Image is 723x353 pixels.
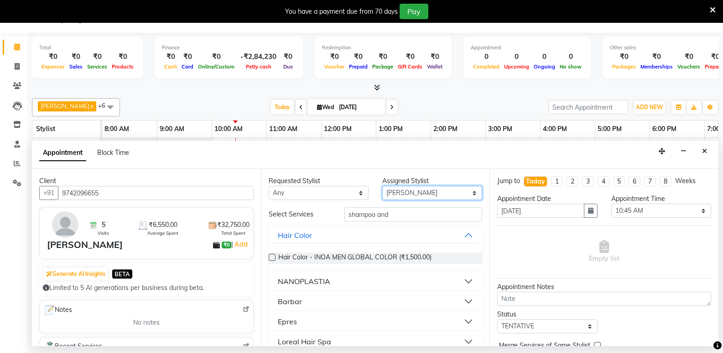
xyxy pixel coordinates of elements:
[395,63,425,70] span: Gift Cards
[39,186,58,200] button: +91
[613,176,625,187] li: 5
[272,227,479,243] button: Hair Color
[272,333,479,350] button: Loreal Hair Spa
[280,52,296,62] div: ₹0
[347,52,370,62] div: ₹0
[39,145,86,161] span: Appointment
[89,102,94,110] a: x
[278,336,331,347] div: Loreal Hair Spa
[497,194,597,204] div: Appointment Date
[395,52,425,62] div: ₹0
[611,194,711,204] div: Appointment Time
[102,122,131,136] a: 8:00 AM
[267,122,300,136] a: 11:00 AM
[157,122,187,136] a: 9:00 AM
[650,122,679,136] a: 6:00 PM
[471,63,502,70] span: Completed
[269,176,369,186] div: Requested Stylist
[499,341,590,352] span: Merge Services of Same Stylist
[43,304,72,316] span: Notes
[39,52,67,62] div: ₹0
[595,122,624,136] a: 5:00 PM
[97,148,129,157] span: Block Time
[548,100,628,114] input: Search Appointment
[322,52,347,62] div: ₹0
[502,63,531,70] span: Upcoming
[44,268,108,280] button: Generate AI Insights
[344,207,482,221] input: Search by service name
[231,239,249,250] span: |
[262,210,338,219] div: Select Services
[281,63,295,70] span: Due
[660,176,671,187] li: 8
[322,122,354,136] a: 12:00 PM
[675,52,702,62] div: ₹0
[322,63,347,70] span: Voucher
[531,52,557,62] div: 0
[278,253,432,264] span: Hair Color - INOA MEN GLOBAL COLOR (₹1,500.00)
[36,125,55,133] span: Stylist
[212,122,245,136] a: 10:00 AM
[133,318,160,327] span: No notes
[638,63,675,70] span: Memberships
[370,63,395,70] span: Package
[382,176,482,186] div: Assigned Stylist
[636,104,663,111] span: ADD NEW
[41,102,89,110] span: [PERSON_NAME]
[567,176,578,187] li: 2
[39,176,254,186] div: Client
[162,63,179,70] span: Cash
[85,63,109,70] span: Services
[541,122,569,136] a: 4:00 PM
[162,52,179,62] div: ₹0
[244,63,274,70] span: Petty cash
[196,63,237,70] span: Online/Custom
[634,101,665,114] button: ADD NEW
[425,63,445,70] span: Wallet
[102,220,105,230] span: 5
[278,230,312,241] div: Hair Color
[52,211,78,238] img: avatar
[471,44,584,52] div: Appointment
[425,52,445,62] div: ₹0
[39,63,67,70] span: Expenses
[98,102,112,109] span: +6
[47,238,123,252] div: [PERSON_NAME]
[431,122,460,136] a: 2:00 PM
[644,176,656,187] li: 7
[272,273,479,290] button: NANOPLASTIA
[272,313,479,330] button: Epres
[502,52,531,62] div: 0
[531,63,557,70] span: Ongoing
[98,230,109,237] span: Visits
[497,282,711,292] div: Appointment Notes
[58,186,254,200] input: Search by Name/Mobile/Email/Code
[497,310,597,319] div: Status
[675,176,696,186] div: Weeks
[278,296,302,307] div: Barbar
[638,52,675,62] div: ₹0
[217,220,250,230] span: ₹32,750.00
[85,52,109,62] div: ₹0
[278,316,297,327] div: Epres
[610,63,638,70] span: Packages
[526,177,545,186] div: Today
[147,230,178,237] span: Average Spent
[39,44,136,52] div: Total
[497,204,584,218] input: yyyy-mm-dd
[43,341,102,352] span: Recent Services
[598,176,609,187] li: 4
[271,100,294,114] span: Today
[486,122,515,136] a: 3:00 PM
[112,269,132,278] span: BETA
[557,63,584,70] span: No show
[43,283,250,293] div: Limited to 5 AI generations per business during beta.
[67,52,85,62] div: ₹0
[233,239,249,250] a: Add
[67,63,85,70] span: Sales
[675,63,702,70] span: Vouchers
[109,63,136,70] span: Products
[471,52,502,62] div: 0
[336,100,382,114] input: 2025-09-03
[497,176,520,186] div: Jump to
